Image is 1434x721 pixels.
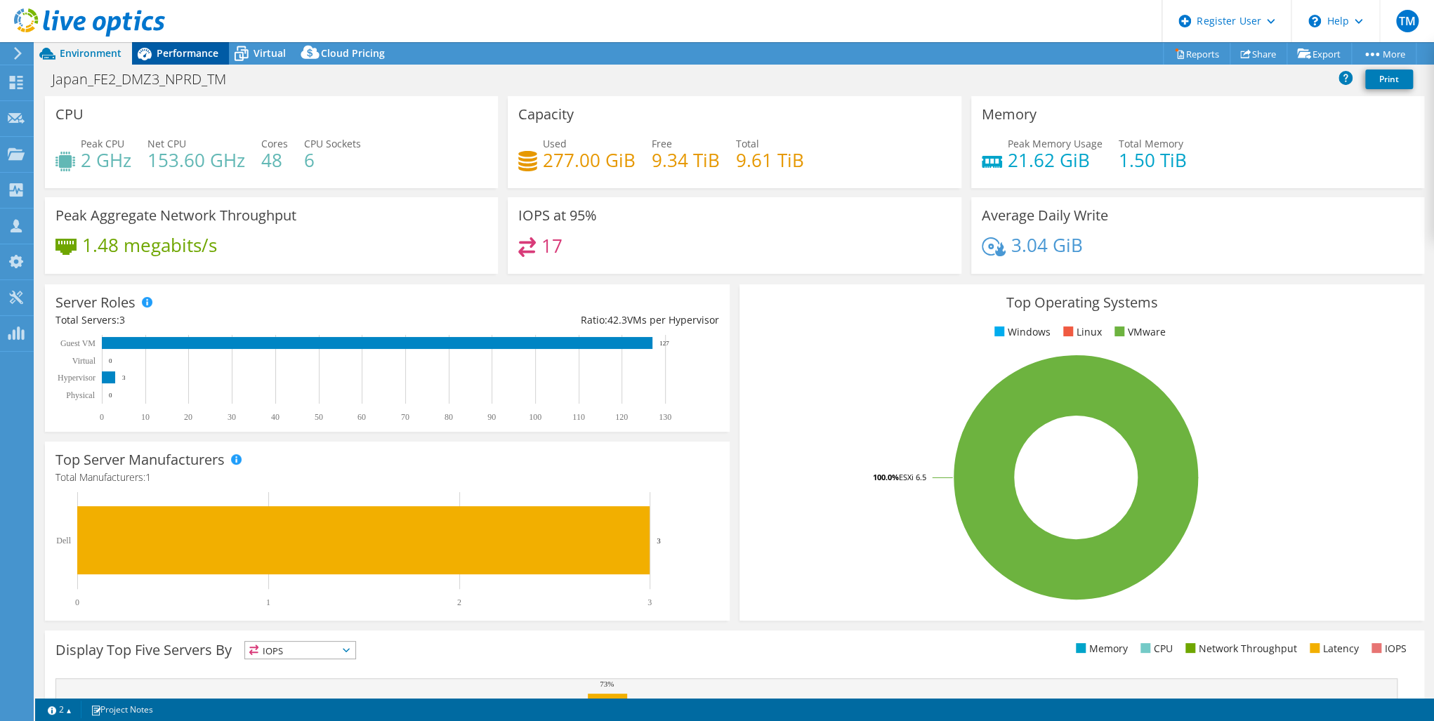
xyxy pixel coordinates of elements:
h4: 48 [261,152,288,168]
text: 0 [75,597,79,607]
h1: Japan_FE2_DMZ3_NPRD_TM [46,72,248,87]
a: Project Notes [81,701,163,718]
h4: 3.04 GiB [1011,237,1083,253]
h3: CPU [55,107,84,122]
text: 10 [141,412,150,422]
span: IOPS [245,642,355,659]
li: IOPS [1368,641,1407,656]
li: Windows [991,324,1051,340]
a: Share [1230,43,1287,65]
h3: Average Daily Write [982,208,1108,223]
span: Total [736,137,759,150]
li: Latency [1306,641,1359,656]
span: Free [652,137,672,150]
text: 2 [457,597,461,607]
text: 3 [647,597,652,607]
text: 50 [315,412,323,422]
span: 3 [119,313,125,326]
h4: 17 [541,238,563,253]
span: TM [1396,10,1419,32]
text: 3 [657,536,661,545]
h3: Server Roles [55,295,136,310]
text: 90 [487,412,496,422]
h4: 9.61 TiB [736,152,804,168]
a: Export [1287,43,1352,65]
h4: 21.62 GiB [1008,152,1103,168]
span: Cloud Pricing [321,46,385,60]
h4: 277.00 GiB [543,152,636,168]
text: 110 [572,412,585,422]
span: Total Memory [1119,137,1183,150]
li: CPU [1137,641,1173,656]
span: Peak Memory Usage [1008,137,1103,150]
text: 20 [184,412,192,422]
text: 1 [266,597,270,607]
text: 127 [659,340,669,347]
h3: Peak Aggregate Network Throughput [55,208,296,223]
span: Net CPU [147,137,186,150]
text: 40 [271,412,279,422]
span: CPU Sockets [304,137,361,150]
h4: 153.60 GHz [147,152,245,168]
h4: 6 [304,152,361,168]
text: 0 [109,392,112,399]
text: 3 [122,374,126,381]
h4: Total Manufacturers: [55,470,719,485]
h3: Top Operating Systems [750,295,1414,310]
span: Peak CPU [81,137,124,150]
text: Dell [56,536,71,545]
text: Physical [66,390,95,400]
text: 120 [615,412,628,422]
h4: 1.50 TiB [1119,152,1187,168]
text: 0 [100,412,104,422]
span: 42.3 [607,313,627,326]
div: Total Servers: [55,312,387,328]
span: Used [543,137,567,150]
li: Memory [1072,641,1128,656]
text: Guest VM [60,338,96,348]
svg: \n [1308,15,1321,27]
h3: IOPS at 95% [518,208,597,223]
text: Hypervisor [58,373,96,383]
text: 70 [401,412,409,422]
a: 2 [38,701,81,718]
span: Environment [60,46,121,60]
h4: 1.48 megabits/s [82,237,217,253]
h3: Memory [982,107,1037,122]
text: 73% [600,680,614,688]
a: Print [1365,70,1413,89]
li: Network Throughput [1182,641,1297,656]
a: Reports [1163,43,1230,65]
text: Virtual [72,356,96,366]
a: More [1351,43,1416,65]
text: 100 [529,412,541,422]
li: VMware [1111,324,1166,340]
text: 60 [357,412,366,422]
tspan: ESXi 6.5 [899,472,926,482]
text: 0 [109,357,112,364]
text: 130 [659,412,671,422]
text: 80 [445,412,453,422]
span: Cores [261,137,288,150]
h3: Capacity [518,107,574,122]
h4: 9.34 TiB [652,152,720,168]
span: Performance [157,46,218,60]
span: 1 [145,470,151,484]
span: Virtual [254,46,286,60]
div: Ratio: VMs per Hypervisor [387,312,718,328]
h3: Top Server Manufacturers [55,452,225,468]
tspan: 100.0% [873,472,899,482]
h4: 2 GHz [81,152,131,168]
li: Linux [1060,324,1102,340]
text: 30 [228,412,236,422]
